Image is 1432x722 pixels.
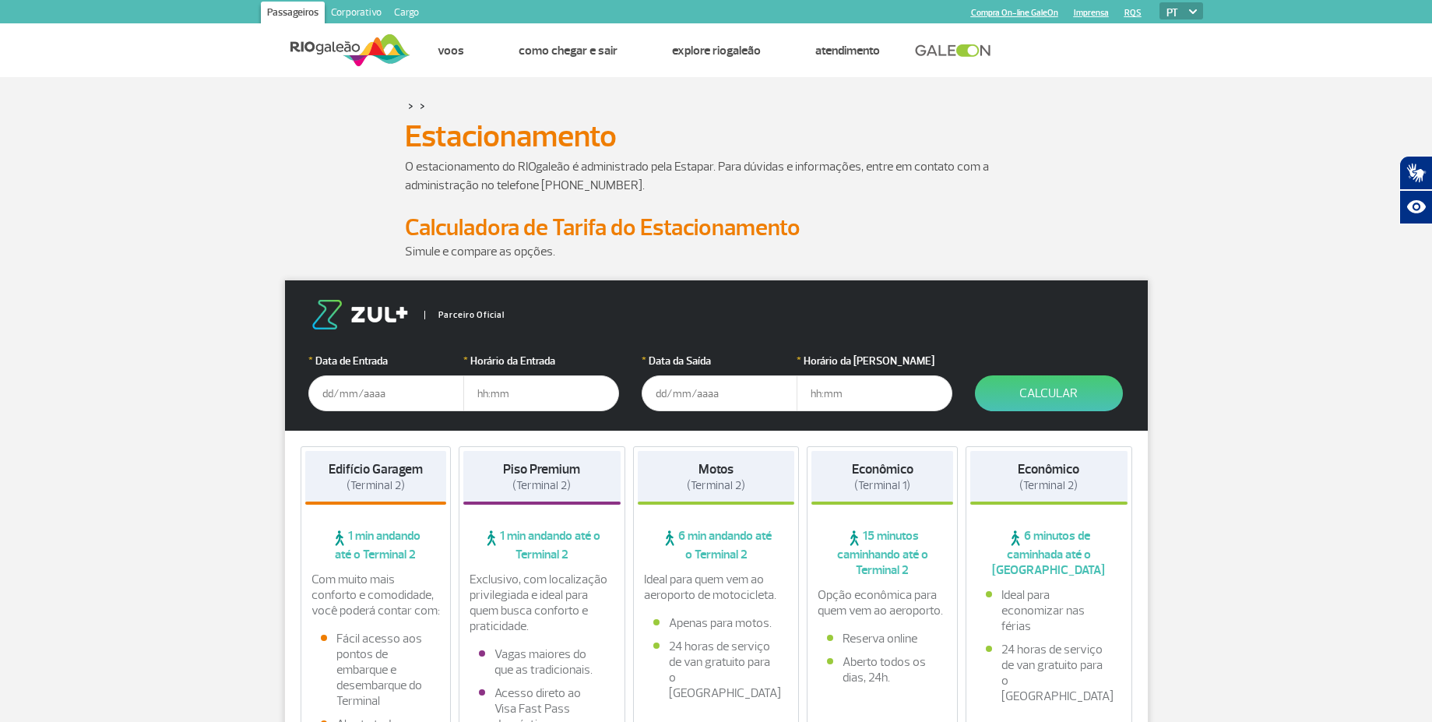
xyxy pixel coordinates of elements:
[512,478,571,493] span: (Terminal 2)
[321,631,431,709] li: Fácil acesso aos pontos de embarque e desembarque do Terminal
[971,8,1058,18] a: Compra On-line GaleOn
[308,375,464,411] input: dd/mm/aaaa
[642,353,797,369] label: Data da Saída
[818,587,947,618] p: Opção econômica para quem vem ao aeroporto.
[438,43,464,58] a: Voos
[687,478,745,493] span: (Terminal 2)
[642,375,797,411] input: dd/mm/aaaa
[797,375,952,411] input: hh:mm
[975,375,1123,411] button: Calcular
[797,353,952,369] label: Horário da [PERSON_NAME]
[1399,156,1432,190] button: Abrir tradutor de língua de sinais.
[405,213,1028,242] h2: Calculadora de Tarifa do Estacionamento
[653,639,779,701] li: 24 horas de serviço de van gratuito para o [GEOGRAPHIC_DATA]
[305,528,447,562] span: 1 min andando até o Terminal 2
[347,478,405,493] span: (Terminal 2)
[308,353,464,369] label: Data de Entrada
[854,478,910,493] span: (Terminal 1)
[698,461,734,477] strong: Motos
[653,615,779,631] li: Apenas para motos.
[503,461,580,477] strong: Piso Premium
[852,461,913,477] strong: Econômico
[638,528,795,562] span: 6 min andando até o Terminal 2
[463,375,619,411] input: hh:mm
[811,528,953,578] span: 15 minutos caminhando até o Terminal 2
[408,97,413,114] a: >
[463,353,619,369] label: Horário da Entrada
[1018,461,1079,477] strong: Econômico
[420,97,425,114] a: >
[1399,190,1432,224] button: Abrir recursos assistivos.
[827,631,938,646] li: Reserva online
[329,461,423,477] strong: Edifício Garagem
[311,572,441,618] p: Com muito mais conforto e comodidade, você poderá contar com:
[405,157,1028,195] p: O estacionamento do RIOgaleão é administrado pela Estapar. Para dúvidas e informações, entre em c...
[827,654,938,685] li: Aberto todos os dias, 24h.
[463,528,621,562] span: 1 min andando até o Terminal 2
[1074,8,1109,18] a: Imprensa
[388,2,425,26] a: Cargo
[1124,8,1142,18] a: RQS
[1019,478,1078,493] span: (Terminal 2)
[1399,156,1432,224] div: Plugin de acessibilidade da Hand Talk.
[405,242,1028,261] p: Simule e compare as opções.
[405,123,1028,150] h1: Estacionamento
[986,587,1112,634] li: Ideal para economizar nas férias
[470,572,614,634] p: Exclusivo, com localização privilegiada e ideal para quem busca conforto e praticidade.
[644,572,789,603] p: Ideal para quem vem ao aeroporto de motocicleta.
[519,43,617,58] a: Como chegar e sair
[479,646,605,678] li: Vagas maiores do que as tradicionais.
[970,528,1128,578] span: 6 minutos de caminhada até o [GEOGRAPHIC_DATA]
[308,300,411,329] img: logo-zul.png
[986,642,1112,704] li: 24 horas de serviço de van gratuito para o [GEOGRAPHIC_DATA]
[815,43,880,58] a: Atendimento
[325,2,388,26] a: Corporativo
[424,311,505,319] span: Parceiro Oficial
[672,43,761,58] a: Explore RIOgaleão
[261,2,325,26] a: Passageiros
